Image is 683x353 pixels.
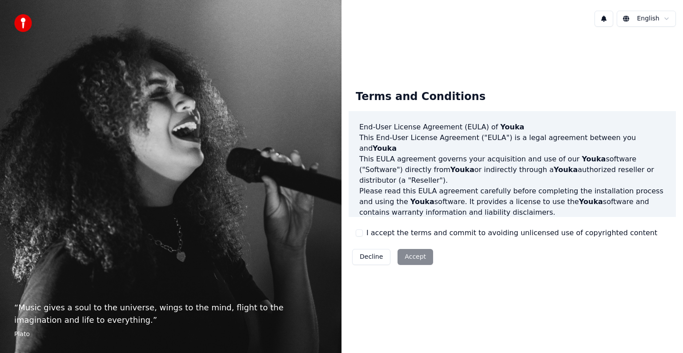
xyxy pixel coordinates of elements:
span: Youka [373,144,397,152]
footer: Plato [14,330,327,339]
span: Youka [500,123,524,131]
button: Decline [352,249,390,265]
span: Youka [450,165,474,174]
p: This EULA agreement governs your acquisition and use of our software ("Software") directly from o... [359,154,665,186]
span: Youka [582,155,606,163]
label: I accept the terms and commit to avoiding unlicensed use of copyrighted content [366,228,657,238]
h3: End-User License Agreement (EULA) of [359,122,665,132]
span: Youka [579,197,603,206]
p: “ Music gives a soul to the universe, wings to the mind, flight to the imagination and life to ev... [14,301,327,326]
p: Please read this EULA agreement carefully before completing the installation process and using th... [359,186,665,218]
div: Terms and Conditions [349,83,493,111]
span: Youka [554,165,578,174]
p: This End-User License Agreement ("EULA") is a legal agreement between you and [359,132,665,154]
img: youka [14,14,32,32]
span: Youka [410,197,434,206]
